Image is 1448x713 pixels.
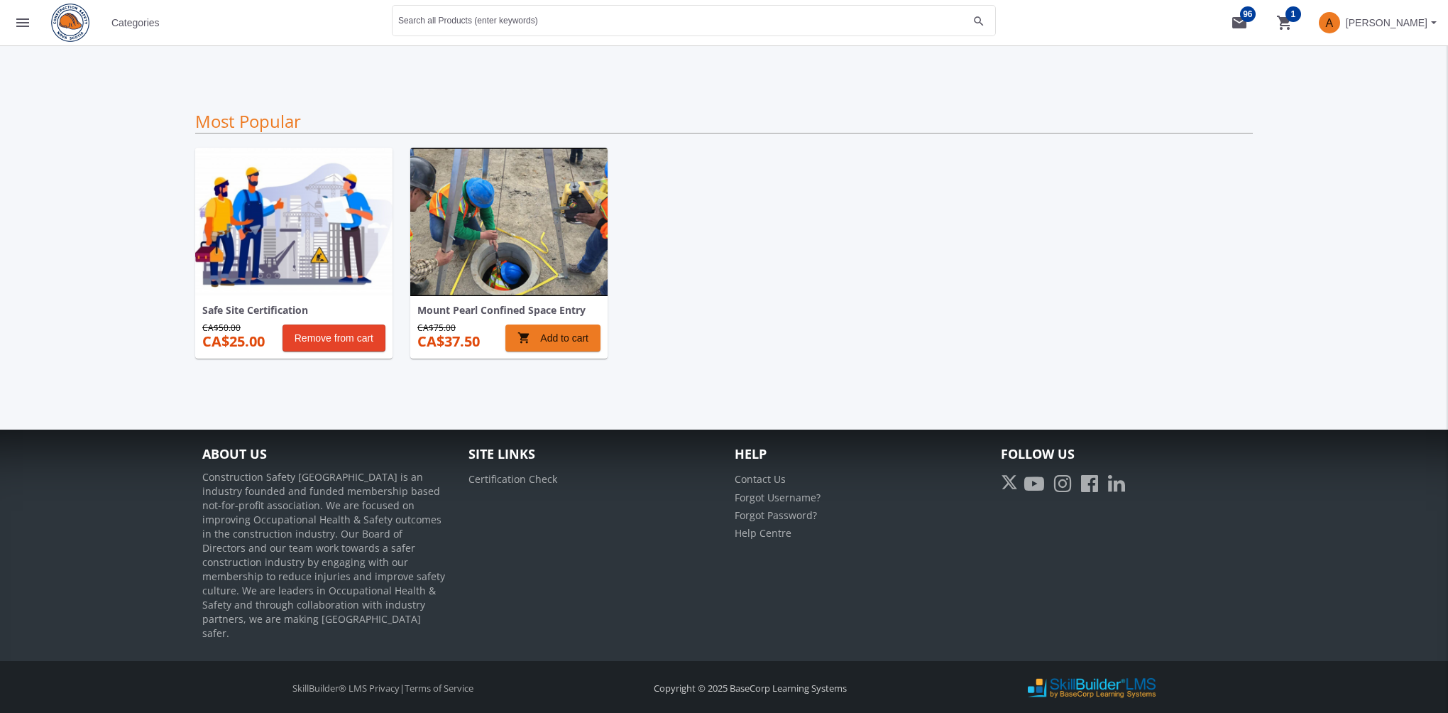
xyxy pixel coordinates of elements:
p: Construction Safety [GEOGRAPHIC_DATA] is an industry founded and funded membership based not-for-... [202,470,447,641]
span: Remove from cart [295,325,373,351]
a: Forgot Password? [735,508,817,522]
span: Categories [111,10,160,36]
div: Safe Site Certification [202,303,385,317]
div: | [209,682,556,695]
div: CA$25.00 [202,332,265,352]
h2: Most Popular [195,109,1253,134]
mat-icon: menu [14,14,31,31]
a: Forgot Username? [735,491,821,504]
a: Help Centre [735,526,791,540]
a: Contact Us [735,472,786,486]
h4: Help [735,447,980,462]
mat-icon: search [970,14,987,28]
div: CA$37.50 [417,332,480,352]
div: Mount Pearl Confined Space Entry [417,303,600,317]
div: CA$50.00 [202,325,265,332]
span: A [1319,12,1340,33]
mat-icon: mail [1231,14,1248,31]
a: Certification Check [468,472,557,486]
button: Remove from cart [283,325,385,352]
img: product image [410,148,608,296]
span: Add to cart [517,325,588,351]
a: Terms of Service [405,682,473,695]
a: SkillBuilder® LMS Privacy [292,682,400,695]
h4: Site Links [468,447,713,462]
mat-icon: shopping_cart [517,325,531,351]
h4: About Us [202,447,447,462]
div: Copyright © 2025 BaseCorp Learning Systems [571,682,930,695]
mat-icon: shopping_cart [1276,14,1293,31]
img: product image [195,148,393,296]
img: SkillBuilder LMS Logo [1028,677,1156,700]
span: [PERSON_NAME] [1346,10,1427,36]
img: logo.png [45,4,95,42]
button: Add to cart [505,325,600,352]
div: CA$75.00 [417,325,480,332]
h4: Follow Us [1001,447,1246,462]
